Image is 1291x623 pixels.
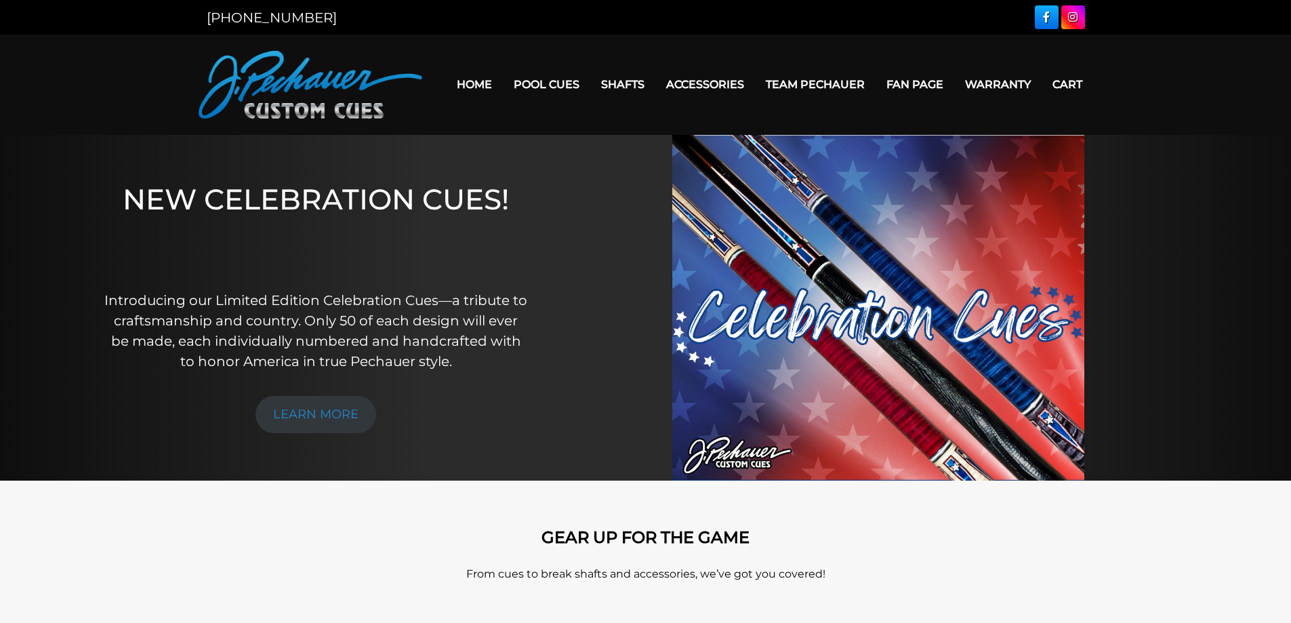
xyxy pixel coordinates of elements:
p: From cues to break shafts and accessories, we’ve got you covered! [260,566,1032,582]
a: Cart [1042,67,1093,102]
img: Pechauer Custom Cues [199,51,422,119]
a: Warranty [954,67,1042,102]
a: [PHONE_NUMBER] [207,9,337,26]
a: Team Pechauer [755,67,876,102]
h1: NEW CELEBRATION CUES! [104,182,529,271]
a: Fan Page [876,67,954,102]
a: Accessories [655,67,755,102]
p: Introducing our Limited Edition Celebration Cues—a tribute to craftsmanship and country. Only 50 ... [104,290,529,371]
strong: GEAR UP FOR THE GAME [541,527,750,547]
a: Home [446,67,503,102]
a: LEARN MORE [255,396,376,433]
a: Pool Cues [503,67,590,102]
a: Shafts [590,67,655,102]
